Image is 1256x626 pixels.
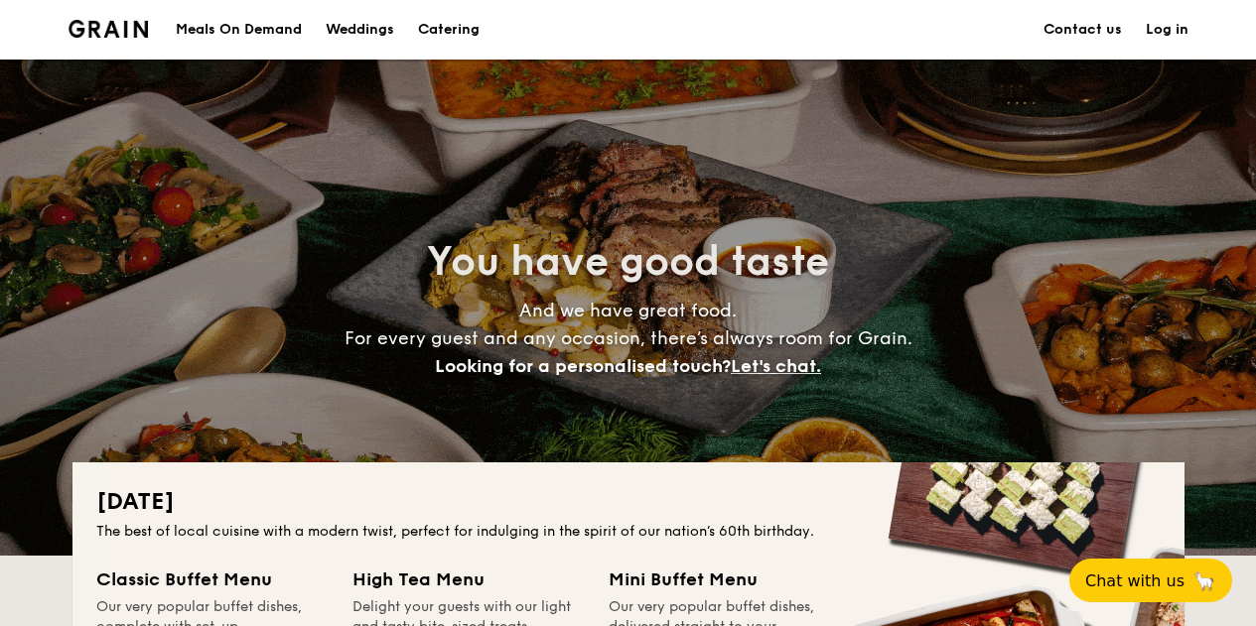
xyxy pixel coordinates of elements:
img: Grain [69,20,149,38]
h2: [DATE] [96,486,1161,518]
span: You have good taste [427,238,829,286]
a: Logotype [69,20,149,38]
div: High Tea Menu [352,565,585,593]
div: Mini Buffet Menu [609,565,841,593]
span: Chat with us [1085,571,1185,590]
div: The best of local cuisine with a modern twist, perfect for indulging in the spirit of our nation’... [96,522,1161,542]
div: Classic Buffet Menu [96,565,329,593]
span: Let's chat. [731,355,821,377]
button: Chat with us🦙 [1069,559,1232,602]
span: And we have great food. For every guest and any occasion, there’s always room for Grain. [345,300,912,377]
span: Looking for a personalised touch? [435,355,731,377]
span: 🦙 [1192,569,1216,592]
